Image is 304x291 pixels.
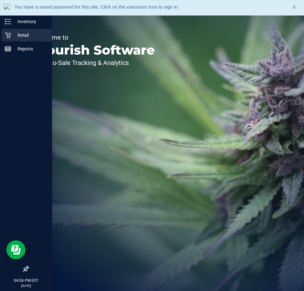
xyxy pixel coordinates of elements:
[3,278,49,283] p: 04:06 PM EDT
[34,60,155,66] p: Seed-to-Sale Tracking & Analytics
[34,44,155,56] p: Flourish Software
[3,283,49,288] p: [DATE]
[14,4,179,10] span: You have a saved password for this site. Click on the extension icon to sign in.
[5,46,11,52] inline-svg: Reports
[293,3,296,11] span: X
[11,31,49,39] p: Retail
[34,34,155,41] p: Welcome to
[11,45,49,53] p: Reports
[6,240,25,259] iframe: Resource center
[11,18,49,25] p: Inventory
[5,18,11,25] inline-svg: Inventory
[5,32,11,38] inline-svg: Retail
